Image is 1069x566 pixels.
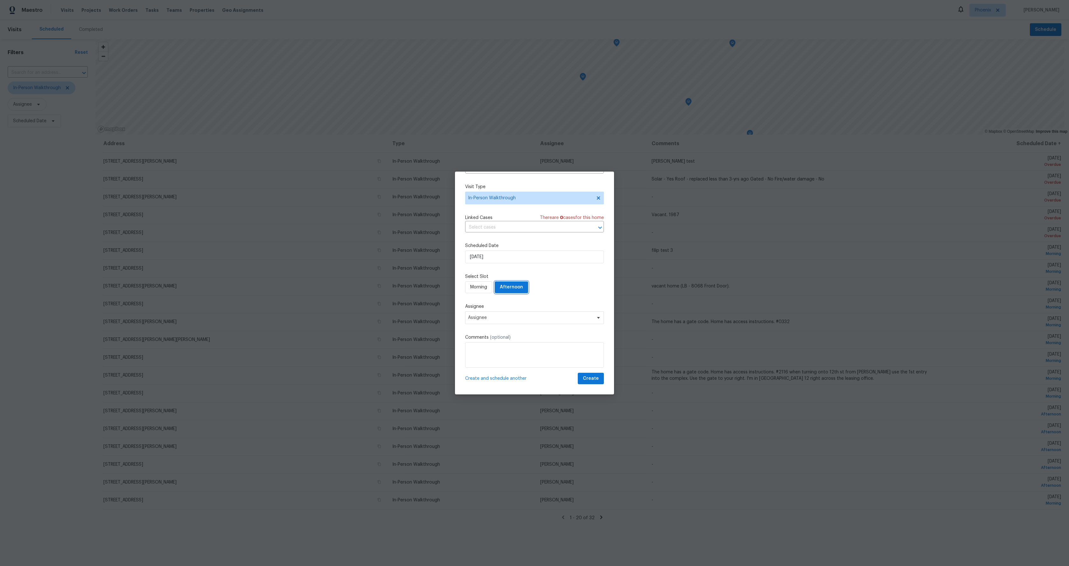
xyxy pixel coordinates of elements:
[465,273,604,280] label: Select Slot
[560,216,563,220] span: 0
[465,243,604,249] label: Scheduled Date
[596,223,604,232] button: Open
[500,283,523,291] span: Afternoon
[470,283,487,291] span: Morning
[465,375,527,382] span: Create and schedule another
[465,184,604,190] label: Visit Type
[465,251,604,263] input: M/D/YYYY
[578,373,604,385] button: Create
[495,281,528,293] button: Afternoon
[540,215,604,221] span: There are case s for this home
[465,215,493,221] span: Linked Cases
[490,335,511,340] span: (optional)
[468,315,593,320] span: Assignee
[465,334,604,341] label: Comments
[583,375,599,383] span: Create
[465,303,604,310] label: Assignee
[465,223,586,232] input: Select cases
[465,281,492,293] button: Morning
[468,195,592,201] span: In-Person Walkthrough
